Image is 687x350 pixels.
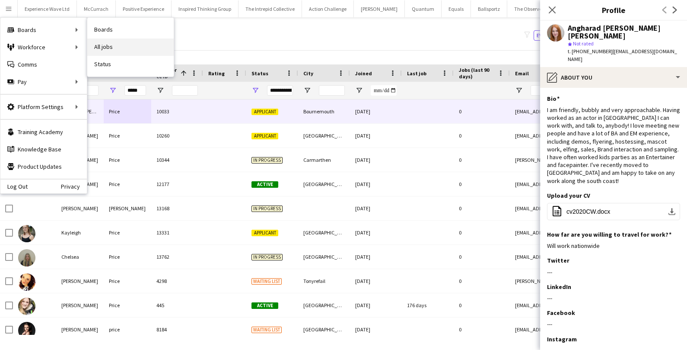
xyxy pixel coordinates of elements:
div: [PERSON_NAME] [104,196,151,220]
div: 0 [454,293,510,317]
div: 12177 [151,172,203,196]
div: 0 [454,245,510,269]
a: Product Updates [0,158,87,175]
div: 176 days [402,293,454,317]
button: Open Filter Menu [303,87,311,94]
button: The Intrepid Collective [239,0,302,17]
div: Price [104,293,151,317]
span: Active [251,181,278,188]
button: Open Filter Menu [109,87,117,94]
div: 0 [454,221,510,244]
h3: Upload your CV [547,192,590,199]
h3: Twitter [547,257,569,264]
button: Open Filter Menu [156,87,164,94]
div: [EMAIL_ADDRESS][DOMAIN_NAME] [510,318,683,341]
input: Joined Filter Input [371,85,397,96]
input: Workforce ID Filter Input [172,85,198,96]
div: Price [104,100,151,123]
div: [PERSON_NAME] [56,293,104,317]
div: [EMAIL_ADDRESS][DOMAIN_NAME] [510,221,683,244]
div: 0 [454,100,510,123]
span: In progress [251,157,283,164]
img: Sarah Price [18,273,35,291]
a: Privacy [61,183,87,190]
div: 0 [454,124,510,148]
div: 0 [454,269,510,293]
div: Workforce [0,39,87,56]
h3: How far are you willing to travel for work? [547,231,671,238]
a: Training Academy [0,123,87,141]
img: emily price [18,322,35,339]
div: 13762 [151,245,203,269]
div: Angharad [PERSON_NAME] [PERSON_NAME] [568,24,680,40]
button: Ballsportz [471,0,507,17]
span: Waiting list [251,327,282,333]
button: Experience Wave Ltd [18,0,77,17]
div: [DATE] [350,318,402,341]
button: Positive Experience [116,0,172,17]
button: Open Filter Menu [515,87,523,94]
div: 10033 [151,100,203,123]
span: Last job [407,70,426,77]
button: [PERSON_NAME] [354,0,405,17]
div: price [104,318,151,341]
div: --- [547,294,680,302]
div: [PERSON_NAME][EMAIL_ADDRESS][DOMAIN_NAME] [510,148,683,172]
div: [PERSON_NAME][EMAIL_ADDRESS][DOMAIN_NAME] [510,269,683,293]
div: About you [540,67,687,88]
div: Kayleigh [56,221,104,244]
h3: Facebook [547,309,575,317]
div: [GEOGRAPHIC_DATA] [298,245,350,269]
div: [GEOGRAPHIC_DATA] [298,221,350,244]
div: 4298 [151,269,203,293]
div: [GEOGRAPHIC_DATA] [298,293,350,317]
div: Price [104,148,151,172]
div: 10260 [151,124,203,148]
span: Joined [355,70,372,77]
span: Applicant [251,109,278,115]
div: 0 [454,318,510,341]
button: Open Filter Menu [251,87,259,94]
div: [DATE] [350,100,402,123]
span: In progress [251,206,283,212]
button: Open Filter Menu [355,87,363,94]
div: [EMAIL_ADDRESS][DOMAIN_NAME] [510,124,683,148]
span: Not rated [573,40,594,47]
a: Log Out [0,183,28,190]
a: Knowledge Base [0,141,87,158]
div: [EMAIL_ADDRESS][DOMAIN_NAME] [510,196,683,220]
span: Email [515,70,529,77]
div: [DATE] [350,293,402,317]
div: [DATE] [350,221,402,244]
button: cv2020CW.docx [547,203,680,220]
div: Price [104,245,151,269]
span: Rating [208,70,225,77]
div: 8184 [151,318,203,341]
input: Last Name Filter Input [124,85,146,96]
h3: LinkedIn [547,283,571,291]
span: | [EMAIL_ADDRESS][DOMAIN_NAME] [568,48,677,62]
input: First Name Filter Input [77,85,99,96]
span: In progress [251,254,283,260]
div: [EMAIL_ADDRESS][DOMAIN_NAME] [510,245,683,269]
div: 10344 [151,148,203,172]
div: [DATE] [350,148,402,172]
button: Everyone4,799 [534,30,577,41]
div: Pay [0,73,87,90]
div: Boards [0,21,87,39]
div: [GEOGRAPHIC_DATA] [298,124,350,148]
div: [DATE] [350,196,402,220]
div: --- [547,320,680,328]
div: Carmarthen [298,148,350,172]
span: Status [251,70,268,77]
div: [EMAIL_ADDRESS][DOMAIN_NAME] [510,172,683,196]
div: Will work nationwide [547,242,680,250]
div: --- [547,268,680,276]
h3: Bio [547,95,560,103]
div: Price [104,124,151,148]
div: Platform Settings [0,98,87,116]
h3: Instagram [547,335,577,343]
div: [GEOGRAPHIC_DATA] [298,172,350,196]
div: Price [104,269,151,293]
div: [PERSON_NAME] [56,269,104,293]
